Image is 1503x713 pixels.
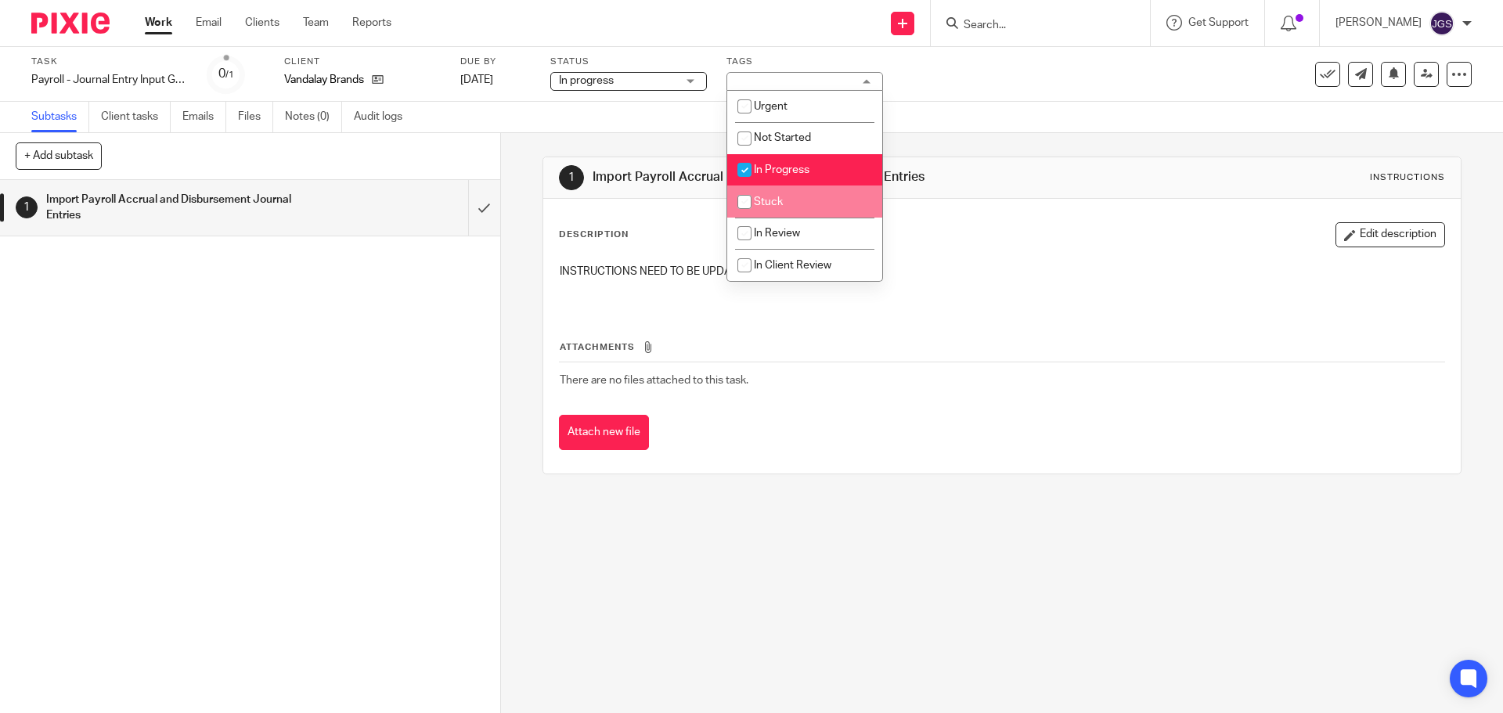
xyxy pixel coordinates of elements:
a: Team [303,15,329,31]
p: Vandalay Brands [284,72,364,88]
img: svg%3E [1429,11,1454,36]
span: Not Started [754,132,811,143]
a: Audit logs [354,102,414,132]
span: [DATE] [460,74,493,85]
button: + Add subtask [16,142,102,169]
a: Subtasks [31,102,89,132]
label: Due by [460,56,531,68]
span: Attachments [560,343,635,351]
a: Notes (0) [285,102,342,132]
div: 1 [559,165,584,190]
p: Description [559,229,629,241]
div: Payroll - Journal Entry Input Group B (VAN) [31,72,188,88]
p: INSTRUCTIONS NEED TO BE UPDATED. [560,264,1444,279]
h1: Import Payroll Accrual and Disbursement Journal Entries [593,169,1036,185]
label: Tags [726,56,883,68]
button: Attach new file [559,415,649,450]
a: Reports [352,15,391,31]
div: Instructions [1370,171,1445,184]
a: Emails [182,102,226,132]
img: Pixie [31,13,110,34]
div: 1 [16,196,38,218]
span: In Review [754,228,800,239]
span: There are no files attached to this task. [560,375,748,386]
button: Edit description [1335,222,1445,247]
span: In Client Review [754,260,831,271]
a: Email [196,15,222,31]
label: Task [31,56,188,68]
a: Files [238,102,273,132]
span: In Progress [754,164,809,175]
p: [PERSON_NAME] [1335,15,1422,31]
span: Urgent [754,101,788,112]
a: Work [145,15,172,31]
small: /1 [225,70,234,79]
a: Client tasks [101,102,171,132]
span: Stuck [754,196,783,207]
span: In progress [559,75,614,86]
a: Clients [245,15,279,31]
div: 0 [218,65,234,83]
span: Get Support [1188,17,1249,28]
div: Payroll - Journal Entry Input Group B ([GEOGRAPHIC_DATA]) [31,72,188,88]
h1: Import Payroll Accrual and Disbursement Journal Entries [46,188,317,228]
input: Search [962,19,1103,33]
label: Client [284,56,441,68]
label: Status [550,56,707,68]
